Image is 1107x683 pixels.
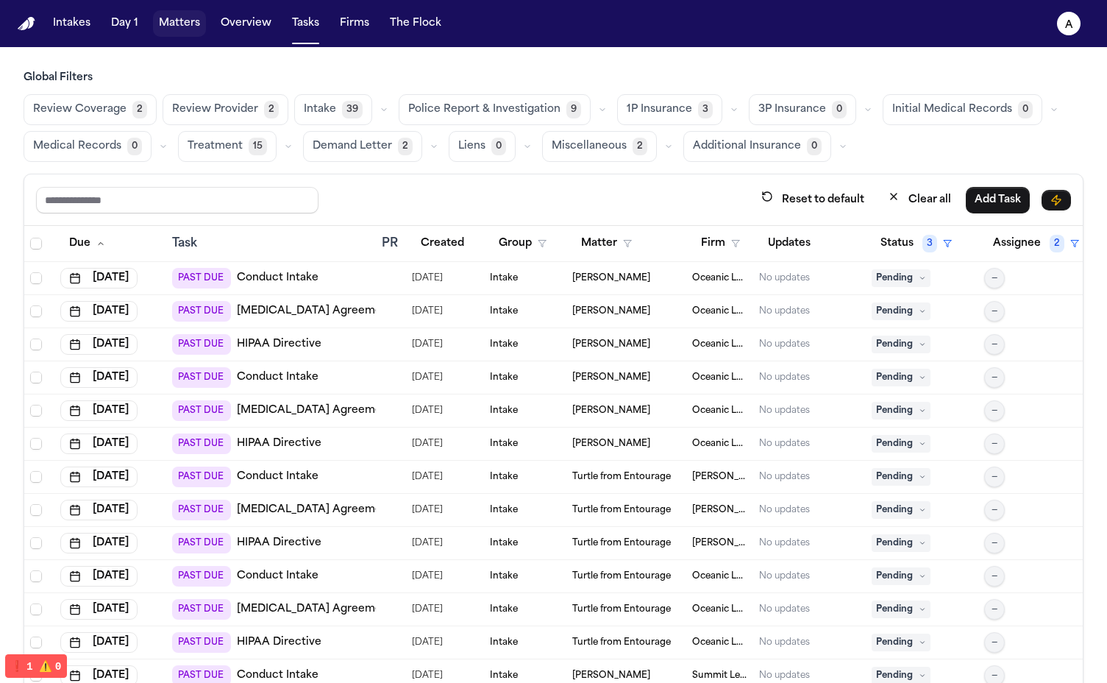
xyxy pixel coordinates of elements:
span: 2 [398,138,413,155]
span: 1P Insurance [627,102,692,117]
span: 0 [491,138,506,155]
span: Miscellaneous [552,139,627,154]
button: 3P Insurance0 [749,94,856,125]
span: 15 [249,138,267,155]
a: Home [18,17,35,31]
span: Police Report & Investigation [408,102,560,117]
button: Add Task [966,187,1030,213]
span: 0 [1018,101,1033,118]
button: Intake39 [294,94,372,125]
span: 2 [264,101,279,118]
button: Liens0 [449,131,516,162]
button: Treatment15 [178,131,277,162]
span: 3P Insurance [758,102,826,117]
span: Review Provider [172,102,258,117]
button: Intakes [47,10,96,37]
button: Police Report & Investigation9 [399,94,591,125]
span: Demand Letter [313,139,392,154]
span: 0 [807,138,822,155]
span: 2 [633,138,647,155]
button: Overview [215,10,277,37]
span: Liens [458,139,485,154]
button: The Flock [384,10,447,37]
button: Review Provider2 [163,94,288,125]
button: Tasks [286,10,325,37]
span: Review Coverage [33,102,127,117]
span: 39 [342,101,363,118]
span: Intake [304,102,336,117]
h3: Global Filters [24,71,1083,85]
span: Treatment [188,139,243,154]
button: Medical Records0 [24,131,152,162]
span: 0 [127,138,142,155]
button: Demand Letter2 [303,131,422,162]
span: 9 [566,101,581,118]
button: Firms [334,10,375,37]
span: 0 [832,101,847,118]
button: Review Coverage2 [24,94,157,125]
span: Medical Records [33,139,121,154]
button: Reset to default [752,186,873,213]
span: Additional Insurance [693,139,801,154]
button: 1P Insurance3 [617,94,722,125]
span: 2 [132,101,147,118]
button: Clear all [879,186,960,213]
span: Initial Medical Records [892,102,1012,117]
img: Finch Logo [18,17,35,31]
button: Immediate Task [1042,190,1071,210]
button: Day 1 [105,10,144,37]
button: Matters [153,10,206,37]
button: Miscellaneous2 [542,131,657,162]
button: Initial Medical Records0 [883,94,1042,125]
button: Additional Insurance0 [683,131,831,162]
span: 3 [698,101,713,118]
